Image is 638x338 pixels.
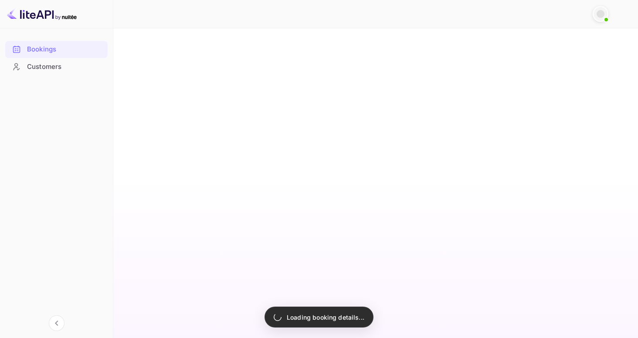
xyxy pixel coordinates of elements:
button: Collapse navigation [49,315,64,331]
div: Bookings [27,44,103,55]
a: Customers [5,58,108,75]
p: Loading booking details... [287,313,364,322]
div: Bookings [5,41,108,58]
a: Bookings [5,41,108,57]
img: LiteAPI logo [7,7,77,21]
div: Customers [27,62,103,72]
